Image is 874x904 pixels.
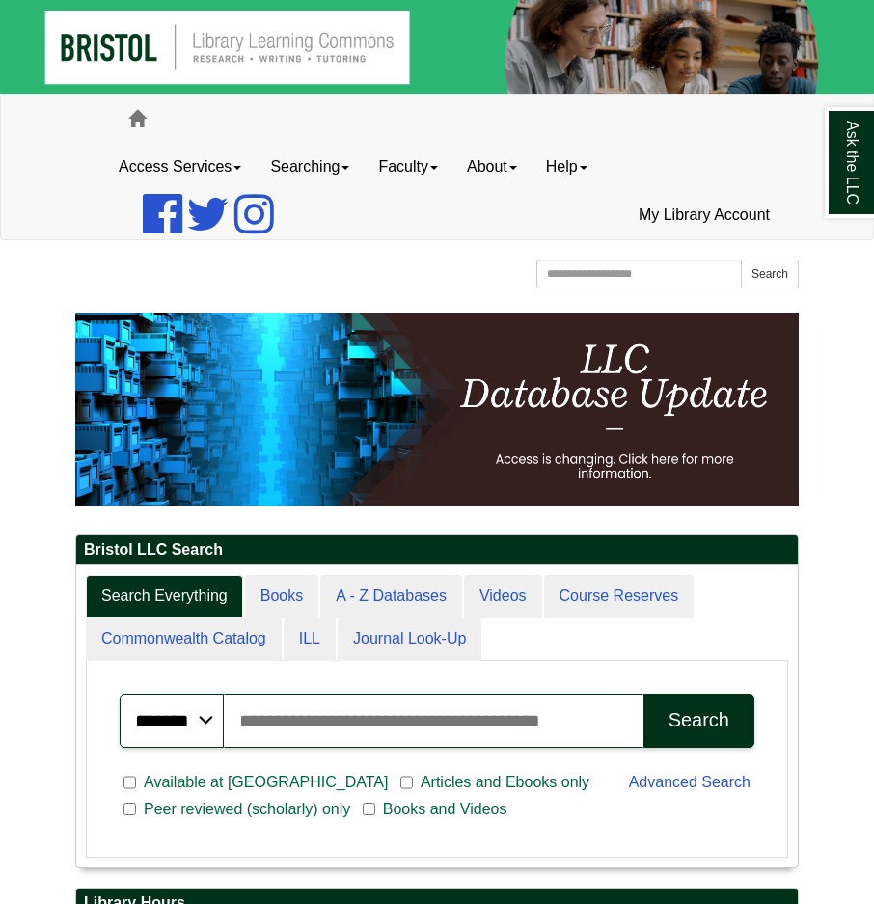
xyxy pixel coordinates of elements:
a: A - Z Databases [320,575,462,618]
a: ILL [284,617,336,661]
span: Peer reviewed (scholarly) only [136,798,358,821]
h2: Bristol LLC Search [76,535,798,565]
input: Peer reviewed (scholarly) only [123,801,136,818]
a: Books [245,575,318,618]
input: Available at [GEOGRAPHIC_DATA] [123,774,136,791]
div: Search [669,709,729,731]
a: Videos [464,575,542,618]
a: Searching [256,143,364,191]
a: Journal Look-Up [338,617,481,661]
a: My Library Account [624,191,784,239]
a: About [452,143,532,191]
a: Search Everything [86,575,243,618]
a: Help [532,143,602,191]
input: Articles and Ebooks only [400,774,413,791]
input: Books and Videos [363,801,375,818]
a: Faculty [364,143,452,191]
a: Advanced Search [629,774,751,790]
img: HTML tutorial [75,313,799,506]
a: Course Reserves [544,575,695,618]
button: Search [741,260,799,288]
a: Access Services [104,143,256,191]
a: Commonwealth Catalog [86,617,282,661]
button: Search [643,694,754,748]
span: Articles and Ebooks only [413,771,597,794]
span: Available at [GEOGRAPHIC_DATA] [136,771,396,794]
span: Books and Videos [375,798,515,821]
